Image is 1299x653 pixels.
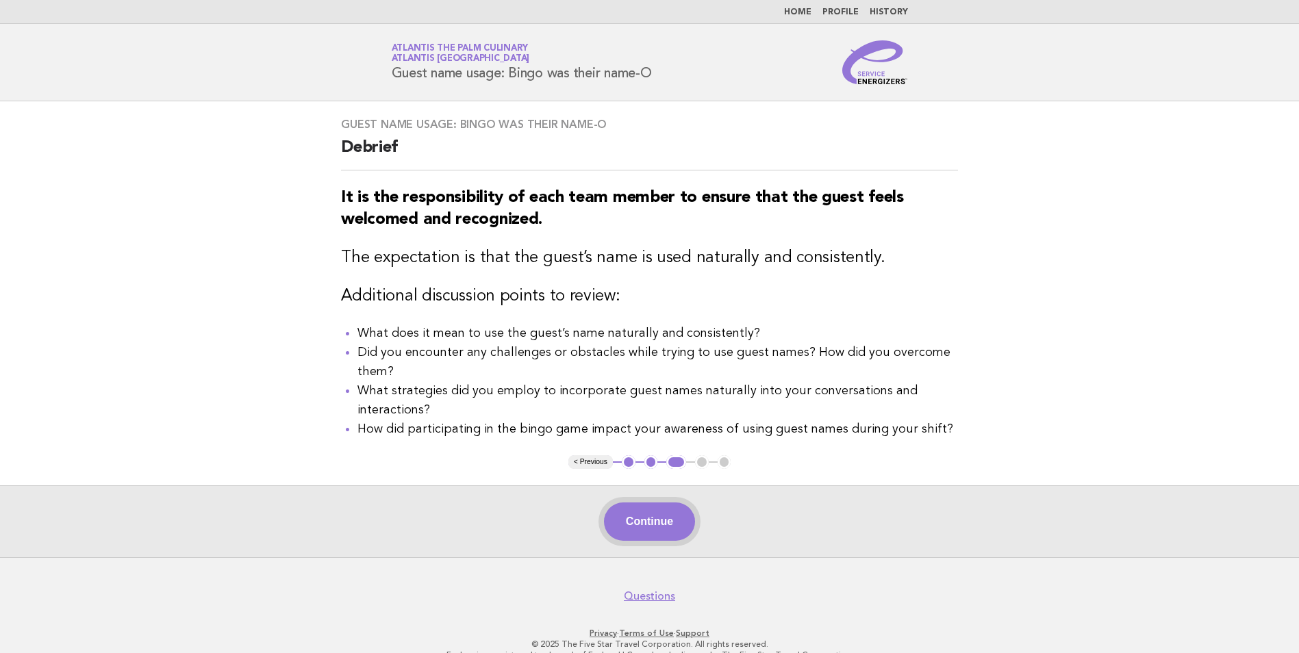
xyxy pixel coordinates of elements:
[870,8,908,16] a: History
[357,324,958,343] li: What does it mean to use the guest’s name naturally and consistently?
[784,8,811,16] a: Home
[341,137,958,170] h2: Debrief
[590,628,617,638] a: Privacy
[644,455,658,469] button: 2
[624,589,675,603] a: Questions
[622,455,635,469] button: 1
[842,40,908,84] img: Service Energizers
[666,455,686,469] button: 3
[392,44,530,63] a: Atlantis The Palm CulinaryAtlantis [GEOGRAPHIC_DATA]
[392,55,530,64] span: Atlantis [GEOGRAPHIC_DATA]
[341,285,958,307] h3: Additional discussion points to review:
[357,381,958,420] li: What strategies did you employ to incorporate guest names naturally into your conversations and i...
[231,639,1069,650] p: © 2025 The Five Star Travel Corporation. All rights reserved.
[619,628,674,638] a: Terms of Use
[341,190,904,228] strong: It is the responsibility of each team member to ensure that the guest feels welcomed and recognized.
[568,455,613,469] button: < Previous
[341,247,958,269] h3: The expectation is that the guest’s name is used naturally and consistently.
[231,628,1069,639] p: · ·
[357,420,958,439] li: How did participating in the bingo game impact your awareness of using guest names during your sh...
[341,118,958,131] h3: Guest name usage: Bingo was their name-O
[676,628,709,638] a: Support
[392,44,652,80] h1: Guest name usage: Bingo was their name-O
[822,8,859,16] a: Profile
[357,343,958,381] li: Did you encounter any challenges or obstacles while trying to use guest names? How did you overco...
[604,502,695,541] button: Continue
